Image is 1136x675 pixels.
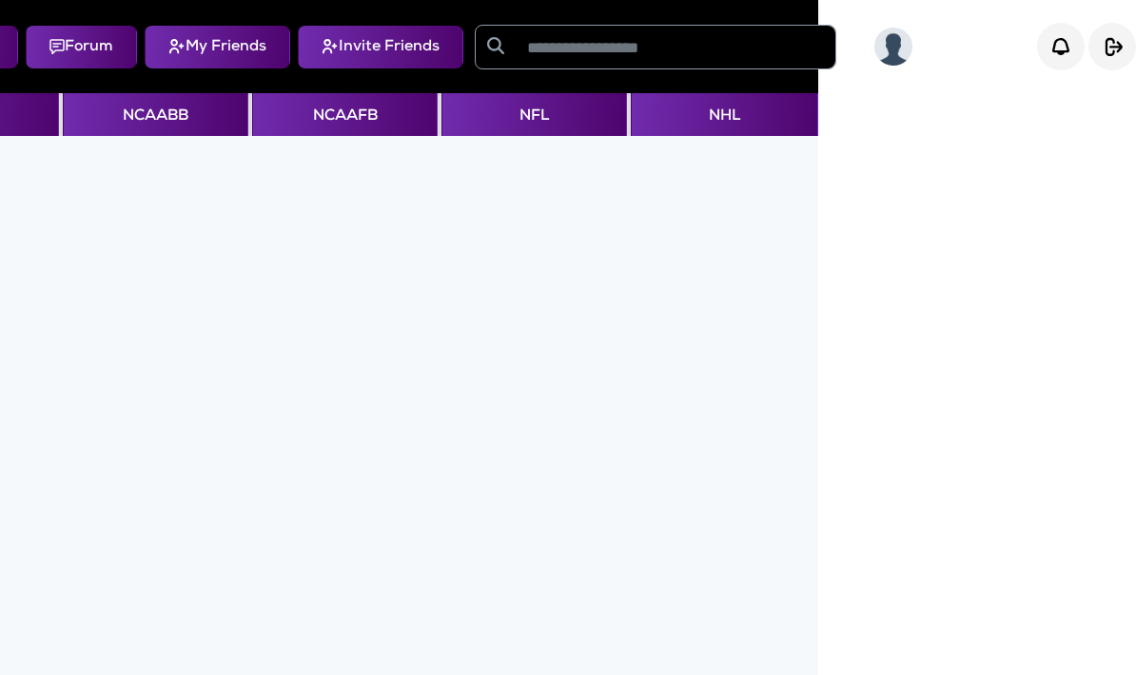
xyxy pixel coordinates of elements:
[1037,23,1085,70] img: Notification
[928,41,1022,58] h5: AGGIES2025
[252,93,438,136] button: NCAAFB
[631,93,818,136] button: NHL
[298,26,463,68] button: Invite Friends
[874,28,912,66] img: User
[26,26,137,68] button: Forum
[441,93,627,136] button: NFL
[145,26,290,68] button: My Friends
[63,93,248,136] button: NCAABB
